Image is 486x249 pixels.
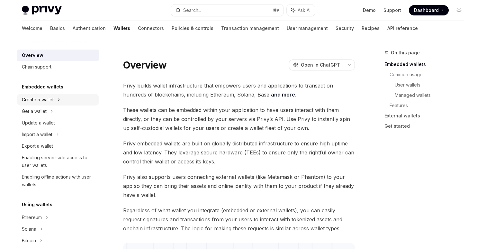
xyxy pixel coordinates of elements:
a: Chain support [17,61,99,73]
a: Export a wallet [17,140,99,152]
div: Overview [22,51,43,59]
a: Basics [50,21,65,36]
div: Import a wallet [22,131,52,138]
a: User management [287,21,328,36]
a: Transaction management [221,21,279,36]
div: Update a wallet [22,119,55,127]
a: Common usage [390,69,469,80]
a: Welcome [22,21,42,36]
a: Enabling server-side access to user wallets [17,152,99,171]
button: Search...⌘K [171,5,283,16]
a: Update a wallet [17,117,99,129]
a: Dashboard [409,5,449,15]
div: Chain support [22,63,51,71]
a: User wallets [395,80,469,90]
a: and more [271,91,295,98]
h1: Overview [123,59,166,71]
button: Toggle dark mode [454,5,464,15]
a: Overview [17,50,99,61]
div: Ethereum [22,214,42,221]
div: Enabling offline actions with user wallets [22,173,95,189]
span: On this page [391,49,420,57]
div: Solana [22,225,36,233]
a: Managed wallets [395,90,469,100]
a: Connectors [138,21,164,36]
span: Open in ChatGPT [301,62,340,68]
a: Get started [384,121,469,131]
a: Demo [363,7,376,14]
a: API reference [387,21,418,36]
a: Enabling offline actions with user wallets [17,171,99,190]
div: Enabling server-side access to user wallets [22,154,95,169]
a: Security [336,21,354,36]
button: Open in ChatGPT [289,60,344,70]
a: Policies & controls [172,21,213,36]
a: Authentication [73,21,106,36]
a: External wallets [384,111,469,121]
span: ⌘ K [273,8,280,13]
div: Export a wallet [22,142,53,150]
span: Regardless of what wallet you integrate (embedded or external wallets), you can easily request si... [123,206,355,233]
a: Support [383,7,401,14]
h5: Using wallets [22,201,52,208]
h5: Embedded wallets [22,83,63,91]
div: Bitcoin [22,237,36,244]
a: Recipes [362,21,380,36]
span: Privy builds wallet infrastructure that empowers users and applications to transact on hundreds o... [123,81,355,99]
span: Privy embedded wallets are built on globally distributed infrastructure to ensure high uptime and... [123,139,355,166]
a: Embedded wallets [384,59,469,69]
span: Ask AI [298,7,310,14]
div: Search... [183,6,201,14]
div: Create a wallet [22,96,54,104]
a: Features [390,100,469,111]
span: Dashboard [414,7,439,14]
button: Ask AI [287,5,315,16]
span: These wallets can be embedded within your application to have users interact with them directly, ... [123,106,355,133]
div: Get a wallet [22,107,47,115]
span: Privy also supports users connecting external wallets (like Metamask or Phantom) to your app so t... [123,172,355,199]
img: light logo [22,6,62,15]
a: Wallets [113,21,130,36]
